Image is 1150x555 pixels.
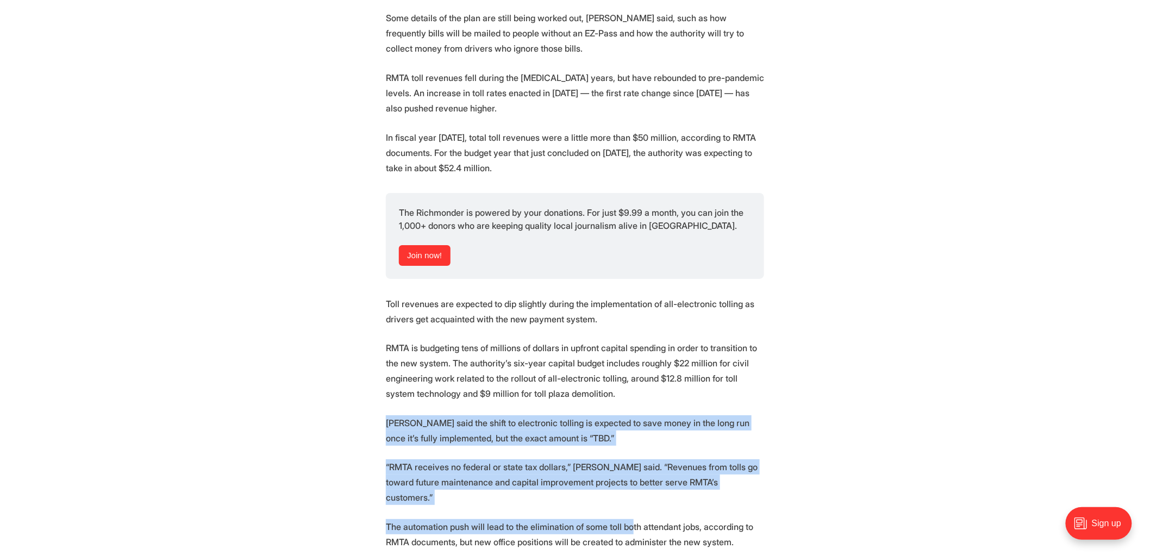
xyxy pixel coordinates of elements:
[386,10,764,56] p: Some details of the plan are still being worked out, [PERSON_NAME] said, such as how frequently b...
[386,459,764,505] p: “RMTA receives no federal or state tax dollars,” [PERSON_NAME] said. “Revenues from tolls go towa...
[386,70,764,116] p: RMTA toll revenues fell during the [MEDICAL_DATA] years, but have rebounded to pre-pandemic level...
[386,296,764,327] p: Toll revenues are expected to dip slightly during the implementation of all-electronic tolling as...
[386,340,764,401] p: RMTA is budgeting tens of millions of dollars in upfront capital spending in order to transition ...
[1057,502,1150,555] iframe: portal-trigger
[386,519,764,550] p: The automation push will lead to the elimination of some toll both attendant jobs, according to R...
[386,130,764,176] p: In fiscal year [DATE], total toll revenues were a little more than $50 million, according to RMTA...
[399,207,746,231] span: The Richmonder is powered by your donations. For just $9.99 a month, you can join the 1,000+ dono...
[386,415,764,446] p: [PERSON_NAME] said the shift to electronic tolling is expected to save money in the long run once...
[399,245,451,266] a: Join now!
